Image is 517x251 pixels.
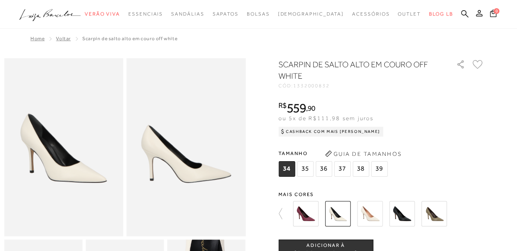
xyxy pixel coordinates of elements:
[494,8,499,14] span: 0
[171,7,204,22] a: categoryNavScreenReaderText
[325,201,350,226] img: SCARPIN DE SALTO ALTO EM COURO OFF WHITE
[322,147,404,160] button: Guia de Tamanhos
[315,161,332,177] span: 36
[128,11,163,17] span: Essenciais
[56,36,71,41] a: Voltar
[127,58,246,236] img: image
[293,201,318,226] img: SCARPIN DE SALTO ALTO EM COURO MARSALA
[371,161,387,177] span: 39
[297,161,313,177] span: 35
[212,7,238,22] a: categoryNavScreenReaderText
[421,201,447,226] img: SCARPIN DE SALTO ALTO EM COURO VERDE TOMILHO
[429,7,453,22] a: BLOG LB
[278,192,484,197] span: Mais cores
[278,102,287,109] i: R$
[352,161,369,177] span: 38
[278,147,389,160] span: Tamanho
[487,9,499,20] button: 0
[128,7,163,22] a: categoryNavScreenReaderText
[278,115,373,121] span: ou 5x de R$111,98 sem juros
[306,105,315,112] i: ,
[4,58,123,236] img: image
[278,161,295,177] span: 34
[334,161,350,177] span: 37
[389,201,415,226] img: SCARPIN DE SALTO ALTO EM COURO PRETO
[357,201,383,226] img: SCARPIN DE SALTO ALTO EM COURO OFF WHITE
[247,7,270,22] a: categoryNavScreenReaderText
[247,11,270,17] span: Bolsas
[278,127,383,137] div: Cashback com Mais [PERSON_NAME]
[278,7,344,22] a: noSubCategoriesText
[429,11,453,17] span: BLOG LB
[293,83,330,89] span: 1332000832
[398,7,421,22] a: categoryNavScreenReaderText
[30,36,44,41] a: Home
[278,11,344,17] span: [DEMOGRAPHIC_DATA]
[287,100,306,115] span: 559
[82,36,177,41] span: SCARPIN DE SALTO ALTO EM COURO OFF WHITE
[85,11,120,17] span: Verão Viva
[398,11,421,17] span: Outlet
[85,7,120,22] a: categoryNavScreenReaderText
[278,83,443,88] div: CÓD:
[352,11,389,17] span: Acessórios
[278,59,433,82] h1: SCARPIN DE SALTO ALTO EM COURO OFF WHITE
[352,7,389,22] a: categoryNavScreenReaderText
[171,11,204,17] span: Sandálias
[308,104,315,112] span: 90
[212,11,238,17] span: Sapatos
